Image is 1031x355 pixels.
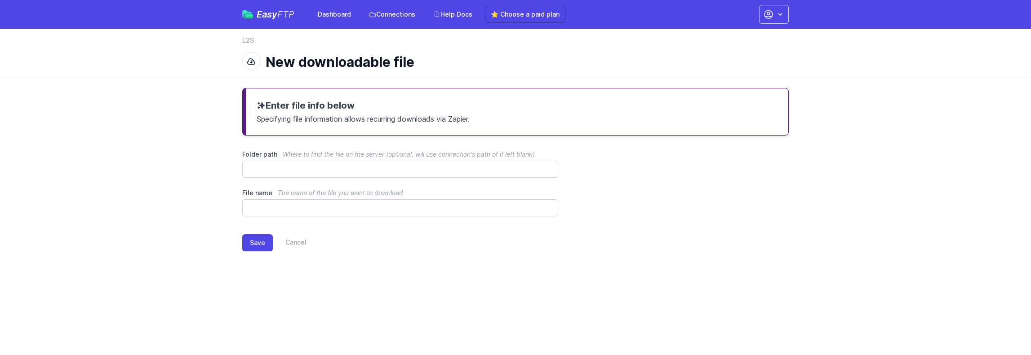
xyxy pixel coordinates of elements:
[278,189,403,197] span: The name of the file you want to download
[312,6,356,22] a: Dashboard
[242,234,273,251] button: Save
[266,54,782,70] h1: New downloadable file
[242,150,558,159] label: Folder path
[242,10,294,19] a: EasyFTP
[257,112,778,124] p: Specifying file information allows recurring downloads via Zapier.
[428,6,478,22] a: Help Docs
[242,188,558,197] label: File name
[242,36,789,50] nav: Breadcrumb
[257,10,294,19] span: Easy
[273,234,307,251] a: Cancel
[277,9,294,20] span: FTP
[242,10,253,18] img: easyftp_logo.png
[257,99,778,112] h3: Enter file info below
[283,150,535,158] span: Where to find the file on the server (optional, will use connection's path of if left blank)
[242,36,254,45] a: L2S
[485,6,565,23] a: ⭐ Choose a paid plan
[364,6,421,22] a: Connections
